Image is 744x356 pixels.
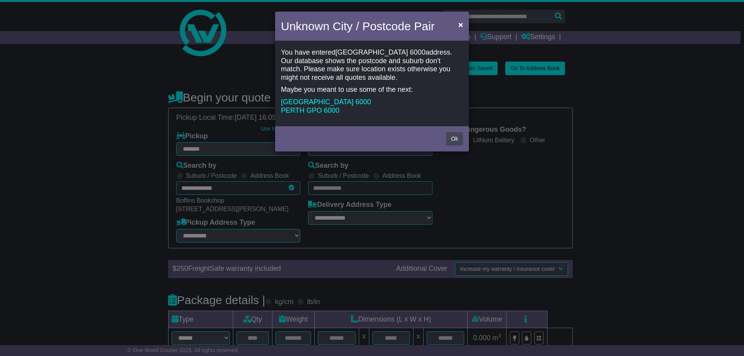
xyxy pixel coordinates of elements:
span: 6000 [355,98,371,106]
a: PERTH GPO 6000 [281,107,339,114]
p: You have entered address. Our database shows the postcode and suburb don't match. Please make sur... [281,48,463,82]
span: × [458,20,463,29]
button: Ok [446,132,463,146]
p: Maybe you meant to use some of the next: [281,86,463,94]
h4: Unknown City / Postcode Pair [281,17,435,35]
span: [GEOGRAPHIC_DATA] [281,98,353,106]
span: 6000 [410,48,425,56]
span: 6000 [324,107,339,114]
span: PERTH GPO [281,107,322,114]
button: Close [455,17,467,33]
span: [GEOGRAPHIC_DATA] [335,48,408,56]
a: [GEOGRAPHIC_DATA] 6000 [281,98,371,106]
